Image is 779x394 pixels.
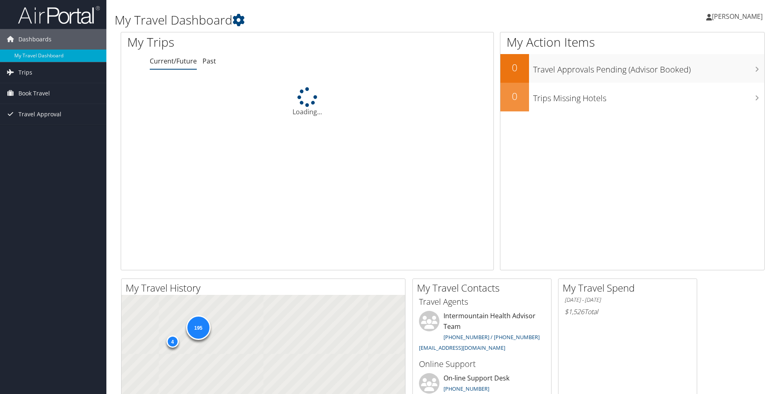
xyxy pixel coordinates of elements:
[415,311,549,355] li: Intermountain Health Advisor Team
[18,104,61,125] span: Travel Approval
[444,385,489,392] a: [PHONE_NUMBER]
[18,83,50,104] span: Book Travel
[126,281,405,295] h2: My Travel History
[115,11,552,29] h1: My Travel Dashboard
[18,62,32,83] span: Trips
[419,358,545,370] h3: Online Support
[419,296,545,308] h3: Travel Agents
[712,12,763,21] span: [PERSON_NAME]
[18,5,100,25] img: airportal-logo.png
[18,29,52,50] span: Dashboards
[150,57,197,66] a: Current/Future
[565,296,691,304] h6: [DATE] - [DATE]
[565,307,584,316] span: $1,526
[417,281,551,295] h2: My Travel Contacts
[706,4,771,29] a: [PERSON_NAME]
[500,83,764,111] a: 0Trips Missing Hotels
[500,54,764,83] a: 0Travel Approvals Pending (Advisor Booked)
[500,34,764,51] h1: My Action Items
[127,34,332,51] h1: My Trips
[419,344,505,351] a: [EMAIL_ADDRESS][DOMAIN_NAME]
[444,333,540,341] a: [PHONE_NUMBER] / [PHONE_NUMBER]
[186,315,210,340] div: 195
[500,89,529,103] h2: 0
[563,281,697,295] h2: My Travel Spend
[533,60,764,75] h3: Travel Approvals Pending (Advisor Booked)
[166,335,178,347] div: 4
[533,88,764,104] h3: Trips Missing Hotels
[203,57,216,66] a: Past
[565,307,691,316] h6: Total
[121,87,493,117] div: Loading...
[500,61,529,75] h2: 0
